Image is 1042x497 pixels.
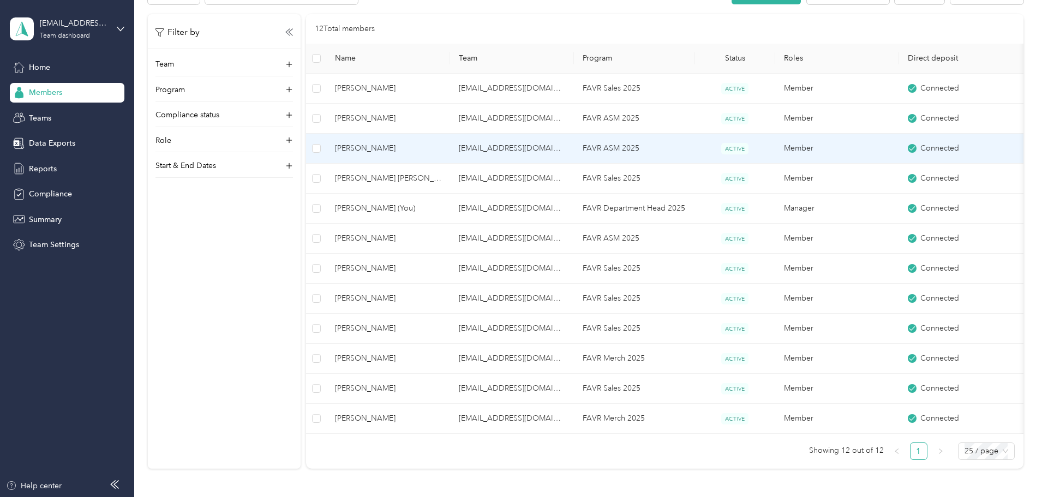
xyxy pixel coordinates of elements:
[775,254,899,284] td: Member
[29,214,62,225] span: Summary
[775,164,899,194] td: Member
[920,262,959,274] span: Connected
[574,344,694,374] td: FAVR Merch 2025
[809,442,884,459] span: Showing 12 out of 12
[920,112,959,124] span: Connected
[326,254,450,284] td: Joshua Spencer Lucas
[721,353,748,364] span: ACTIVE
[29,112,51,124] span: Teams
[775,284,899,314] td: Member
[326,194,450,224] td: Kyle A. Patrick (You)
[450,374,574,404] td: kpatrick@atlantabev.com
[155,58,174,70] p: Team
[920,352,959,364] span: Connected
[450,104,574,134] td: kpatrick@atlantabev.com
[335,112,441,124] span: [PERSON_NAME]
[29,163,57,175] span: Reports
[721,323,748,334] span: ACTIVE
[450,404,574,434] td: kpatrick@atlantabev.com
[335,232,441,244] span: [PERSON_NAME]
[932,442,949,460] button: right
[574,254,694,284] td: FAVR Sales 2025
[965,443,1008,459] span: 25 / page
[155,135,171,146] p: Role
[326,404,450,434] td: James Gregory
[574,164,694,194] td: FAVR Sales 2025
[326,284,450,314] td: Jeremy B. Bumgardner
[335,412,441,424] span: [PERSON_NAME]
[574,44,694,74] th: Program
[910,442,927,460] li: 1
[326,374,450,404] td: Thomas C. Suarez
[326,344,450,374] td: Dwanda Y. Thomas
[326,164,450,194] td: Jason Matthew Rose
[695,44,776,74] th: Status
[574,374,694,404] td: FAVR Sales 2025
[29,239,79,250] span: Team Settings
[450,194,574,224] td: kpatrick@atlantabev.com
[335,53,441,63] span: Name
[981,436,1042,497] iframe: Everlance-gr Chat Button Frame
[335,322,441,334] span: [PERSON_NAME]
[958,442,1015,460] div: Page Size
[721,113,748,124] span: ACTIVE
[775,374,899,404] td: Member
[920,412,959,424] span: Connected
[574,74,694,104] td: FAVR Sales 2025
[721,143,748,154] span: ACTIVE
[450,344,574,374] td: kpatrick@atlantabev.com
[155,84,185,95] p: Program
[326,44,450,74] th: Name
[721,383,748,394] span: ACTIVE
[450,284,574,314] td: kpatrick@atlantabev.com
[450,74,574,104] td: kpatrick@atlantabev.com
[920,232,959,244] span: Connected
[450,254,574,284] td: kpatrick@atlantabev.com
[315,23,375,35] p: 12 Total members
[40,33,90,39] div: Team dashboard
[721,293,748,304] span: ACTIVE
[888,442,906,460] button: left
[574,224,694,254] td: FAVR ASM 2025
[775,344,899,374] td: Member
[920,322,959,334] span: Connected
[450,314,574,344] td: kpatrick@atlantabev.com
[721,83,748,94] span: ACTIVE
[721,233,748,244] span: ACTIVE
[335,82,441,94] span: [PERSON_NAME]
[920,142,959,154] span: Connected
[775,44,899,74] th: Roles
[932,442,949,460] li: Next Page
[155,109,219,121] p: Compliance status
[775,314,899,344] td: Member
[450,134,574,164] td: kpatrick@atlantabev.com
[335,382,441,394] span: [PERSON_NAME]
[326,74,450,104] td: Darren D. Weaver
[335,142,441,154] span: [PERSON_NAME]
[721,203,748,214] span: ACTIVE
[29,87,62,98] span: Members
[894,448,900,454] span: left
[574,194,694,224] td: FAVR Department Head 2025
[920,292,959,304] span: Connected
[326,314,450,344] td: Michael S. King II
[155,160,216,171] p: Start & End Dates
[574,314,694,344] td: FAVR Sales 2025
[920,202,959,214] span: Connected
[335,172,441,184] span: [PERSON_NAME] [PERSON_NAME]
[335,292,441,304] span: [PERSON_NAME]
[574,284,694,314] td: FAVR Sales 2025
[335,352,441,364] span: [PERSON_NAME]
[775,404,899,434] td: Member
[775,134,899,164] td: Member
[775,104,899,134] td: Member
[574,104,694,134] td: FAVR ASM 2025
[721,173,748,184] span: ACTIVE
[326,224,450,254] td: Michael C Hatchett
[40,17,108,29] div: [EMAIL_ADDRESS][DOMAIN_NAME]
[155,26,200,39] p: Filter by
[29,188,72,200] span: Compliance
[775,224,899,254] td: Member
[450,164,574,194] td: kpatrick@atlantabev.com
[920,382,959,394] span: Connected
